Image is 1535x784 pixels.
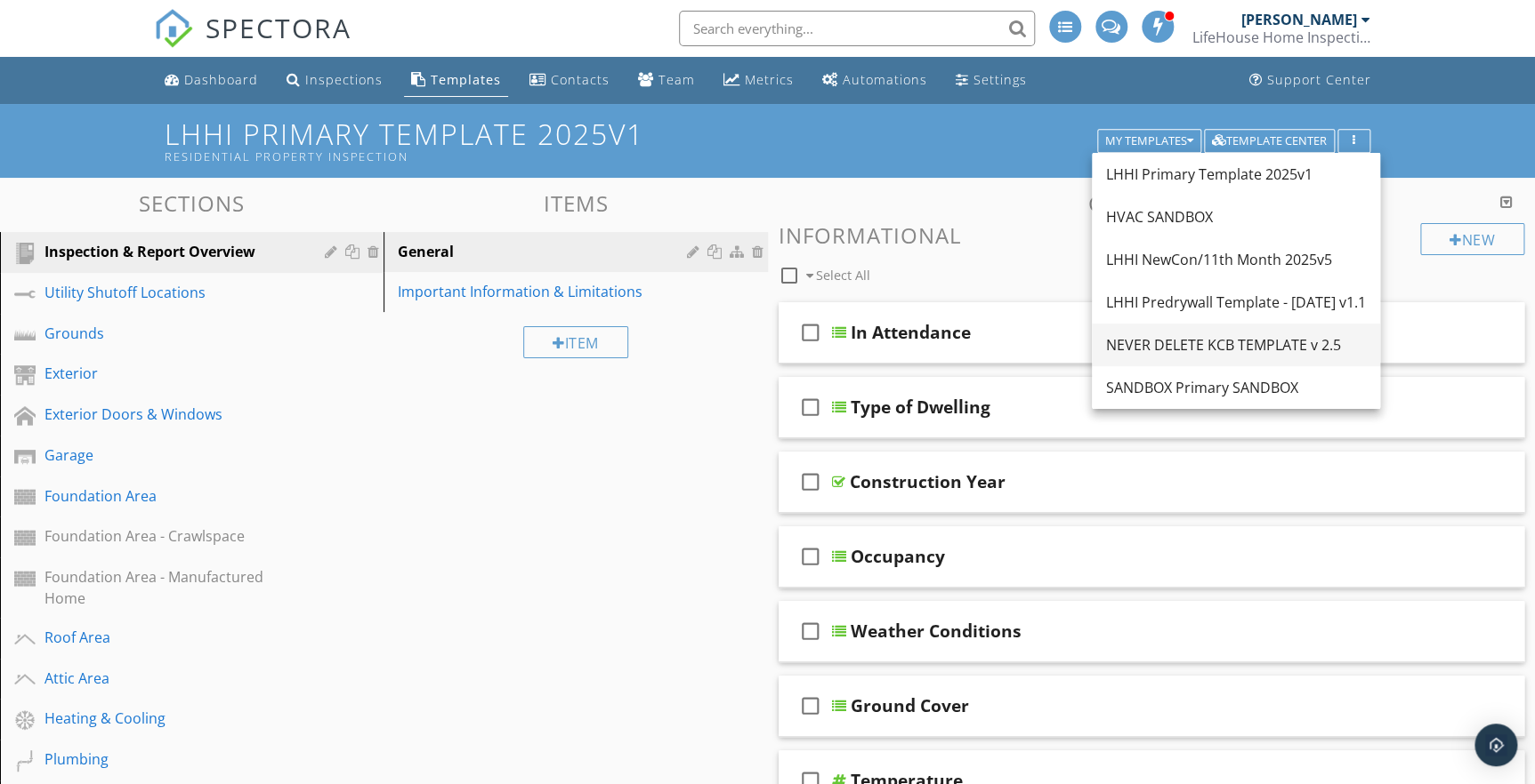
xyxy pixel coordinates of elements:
[1097,129,1201,154] button: My Templates
[44,323,299,344] div: Grounds
[679,11,1035,46] input: Search everything...
[974,71,1027,88] div: Settings
[1267,71,1371,88] div: Support Center
[44,363,299,384] div: Exterior
[816,267,870,284] span: Select All
[279,64,390,97] a: Inspections
[44,668,299,689] div: Attic Area
[165,149,1103,164] div: Residential Property Inspection
[1106,206,1366,228] div: HVAC SANDBOX
[184,71,258,88] div: Dashboard
[44,404,299,425] div: Exterior Doors & Windows
[1212,135,1327,148] div: Template Center
[398,281,691,302] div: Important Information & Limitations
[44,708,299,729] div: Heating & Cooling
[1474,724,1517,766] div: Open Intercom Messenger
[843,71,927,88] div: Automations
[154,24,351,61] a: SPECTORA
[779,223,1525,247] h3: Informational
[44,566,299,609] div: Foundation Area - Manufactured Home
[1106,377,1366,398] div: SANDBOX Primary SANDBOX
[796,311,825,354] i: check_box_outline_blank
[44,748,299,770] div: Plumbing
[165,118,1369,164] h1: LHHI Primary Template 2025v1
[796,684,825,727] i: check_box_outline_blank
[404,64,508,97] a: Templates
[44,241,299,262] div: Inspection & Report Overview
[44,282,299,303] div: Utility Shutoff Locations
[1241,11,1357,28] div: [PERSON_NAME]
[796,460,825,503] i: check_box_outline_blank
[158,64,265,97] a: Dashboard
[154,9,193,48] img: The Best Home Inspection Software - Spectora
[44,485,299,507] div: Foundation Area
[745,71,794,88] div: Metrics
[796,610,825,652] i: check_box_outline_blank
[523,326,628,358] div: Item
[1204,129,1335,154] button: Template Center
[796,386,825,428] i: check_box_outline_blank
[1242,64,1378,97] a: Support Center
[44,627,299,648] div: Roof Area
[1106,292,1366,313] div: LHHI Predrywall Template - [DATE] v1.1
[851,546,945,567] div: Occupancy
[658,71,695,88] div: Team
[949,64,1034,97] a: Settings
[1192,28,1370,46] div: LifeHouse Home Inspections
[815,64,934,97] a: Automations (Advanced)
[1106,249,1366,270] div: LHHI NewCon/11th Month 2025v5
[206,9,351,46] span: SPECTORA
[551,71,610,88] div: Contacts
[384,191,767,215] h3: Items
[1106,334,1366,356] div: NEVER DELETE KCB TEMPLATE v 2.5
[851,620,1022,642] div: Weather Conditions
[779,191,1525,215] h3: Comments
[716,64,801,97] a: Metrics
[398,241,691,262] div: General
[1106,164,1366,185] div: LHHI Primary Template 2025v1
[850,471,1006,492] div: Construction Year
[851,695,969,716] div: Ground Cover
[631,64,702,97] a: Team
[522,64,617,97] a: Contacts
[796,535,825,578] i: check_box_outline_blank
[44,444,299,466] div: Garage
[305,71,383,88] div: Inspections
[431,71,501,88] div: Templates
[851,396,990,418] div: Type of Dwelling
[1204,132,1335,148] a: Template Center
[44,525,299,547] div: Foundation Area - Crawlspace
[1420,223,1524,255] div: New
[1105,135,1193,148] div: My Templates
[851,322,971,343] div: In Attendance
